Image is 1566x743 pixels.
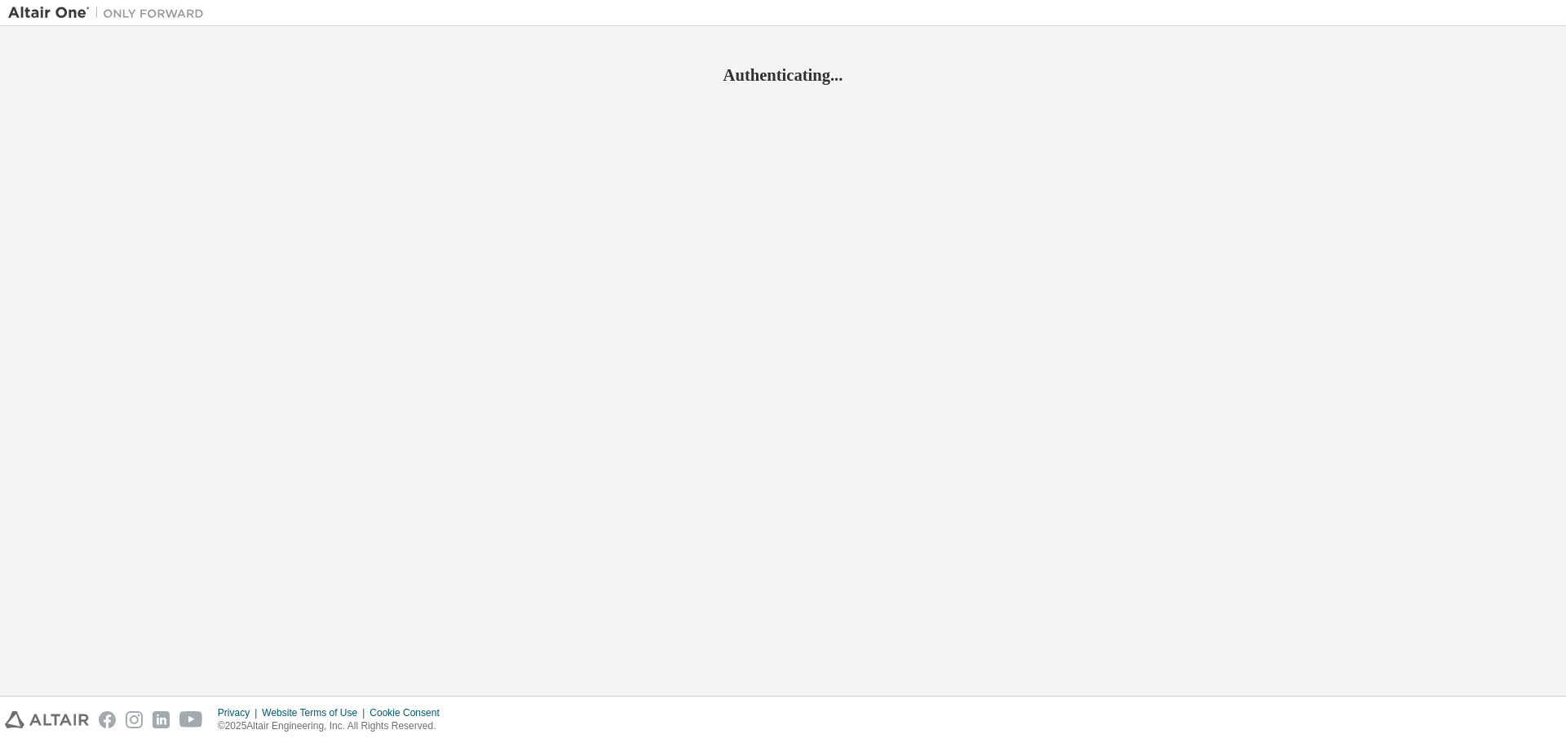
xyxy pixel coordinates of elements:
img: Altair One [8,5,212,21]
img: youtube.svg [179,711,203,728]
img: linkedin.svg [153,711,170,728]
div: Privacy [218,706,262,719]
h2: Authenticating... [8,64,1558,86]
p: © 2025 Altair Engineering, Inc. All Rights Reserved. [218,719,449,733]
img: instagram.svg [126,711,143,728]
div: Cookie Consent [369,706,449,719]
img: altair_logo.svg [5,711,89,728]
div: Website Terms of Use [262,706,369,719]
img: facebook.svg [99,711,116,728]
